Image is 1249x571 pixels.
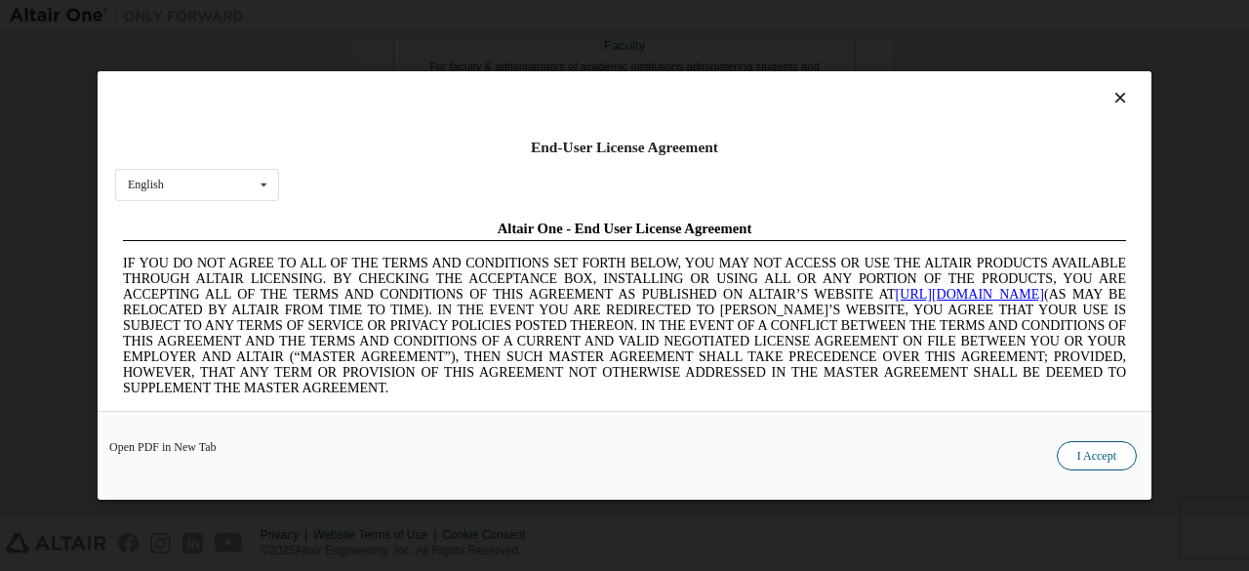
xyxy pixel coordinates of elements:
a: [URL][DOMAIN_NAME] [781,74,929,89]
span: Altair One - End User License Agreement [383,8,637,23]
span: Lore Ipsumd Sit Ame Cons Adipisc Elitseddo (“Eiusmodte”) in utlabor Etdolo Magnaaliqua Eni. (“Adm... [8,199,1011,339]
button: I Accept [1057,441,1137,470]
div: English [128,179,164,190]
div: End-User License Agreement [115,138,1134,157]
a: Open PDF in New Tab [109,441,217,453]
span: IF YOU DO NOT AGREE TO ALL OF THE TERMS AND CONDITIONS SET FORTH BELOW, YOU MAY NOT ACCESS OR USE... [8,43,1011,183]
